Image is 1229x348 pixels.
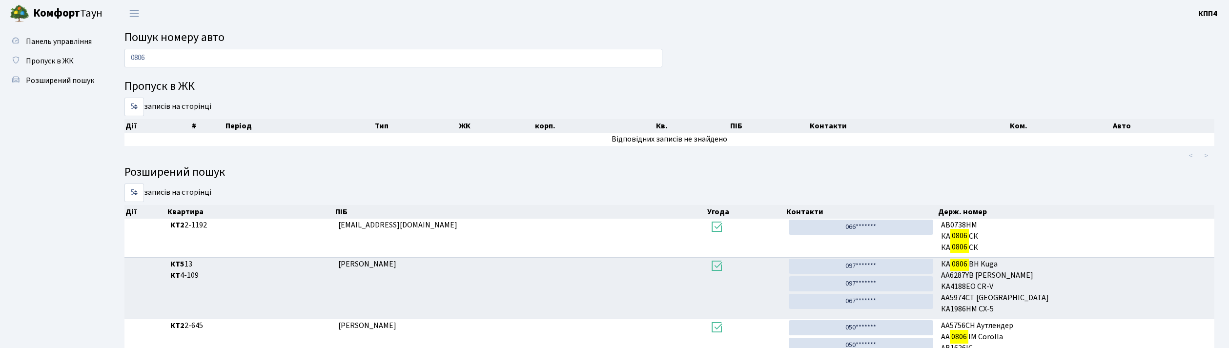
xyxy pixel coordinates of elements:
[170,220,330,231] span: 2-1192
[170,320,184,331] b: КТ2
[225,119,374,133] th: Період
[124,29,225,46] span: Пошук номеру авто
[338,220,457,230] span: [EMAIL_ADDRESS][DOMAIN_NAME]
[33,5,102,22] span: Таун
[10,4,29,23] img: logo.png
[941,220,1210,253] span: АВ0738НМ КА СК КА СК
[33,5,80,21] b: Комфорт
[124,205,166,219] th: Дії
[124,165,1214,180] h4: Розширений пошук
[338,259,396,269] span: [PERSON_NAME]
[124,133,1214,146] td: Відповідних записів не знайдено
[785,205,938,219] th: Контакти
[170,270,180,281] b: КТ
[26,56,74,66] span: Пропуск в ЖК
[334,205,706,219] th: ПІБ
[124,80,1214,94] h4: Пропуск в ЖК
[170,259,330,281] span: 13 4-109
[1198,8,1217,20] a: КПП4
[5,51,102,71] a: Пропуск в ЖК
[170,320,330,331] span: 2-645
[534,119,655,133] th: корп.
[809,119,1009,133] th: Контакти
[941,259,1210,314] span: КА ВН Kuga AA6287YB [PERSON_NAME] KA4188ЕО CR-V AA5974CT [GEOGRAPHIC_DATA] КА1986НМ CX-5
[124,98,211,116] label: записів на сторінці
[729,119,808,133] th: ПІБ
[706,205,785,219] th: Угода
[655,119,729,133] th: Кв.
[458,119,534,133] th: ЖК
[124,49,662,67] input: Пошук
[122,5,146,21] button: Переключити навігацію
[191,119,225,133] th: #
[1198,8,1217,19] b: КПП4
[124,98,144,116] select: записів на сторінці
[170,220,184,230] b: КТ2
[950,240,969,254] mark: 0806
[1112,119,1214,133] th: Авто
[5,32,102,51] a: Панель управління
[950,229,969,243] mark: 0806
[1009,119,1112,133] th: Ком.
[338,320,396,331] span: [PERSON_NAME]
[124,119,191,133] th: Дії
[124,184,211,202] label: записів на сторінці
[170,259,184,269] b: КТ5
[950,257,969,271] mark: 0806
[374,119,458,133] th: Тип
[26,75,94,86] span: Розширений пошук
[124,184,144,202] select: записів на сторінці
[26,36,92,47] span: Панель управління
[166,205,334,219] th: Квартира
[5,71,102,90] a: Розширений пошук
[937,205,1215,219] th: Держ. номер
[950,330,968,344] mark: 0806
